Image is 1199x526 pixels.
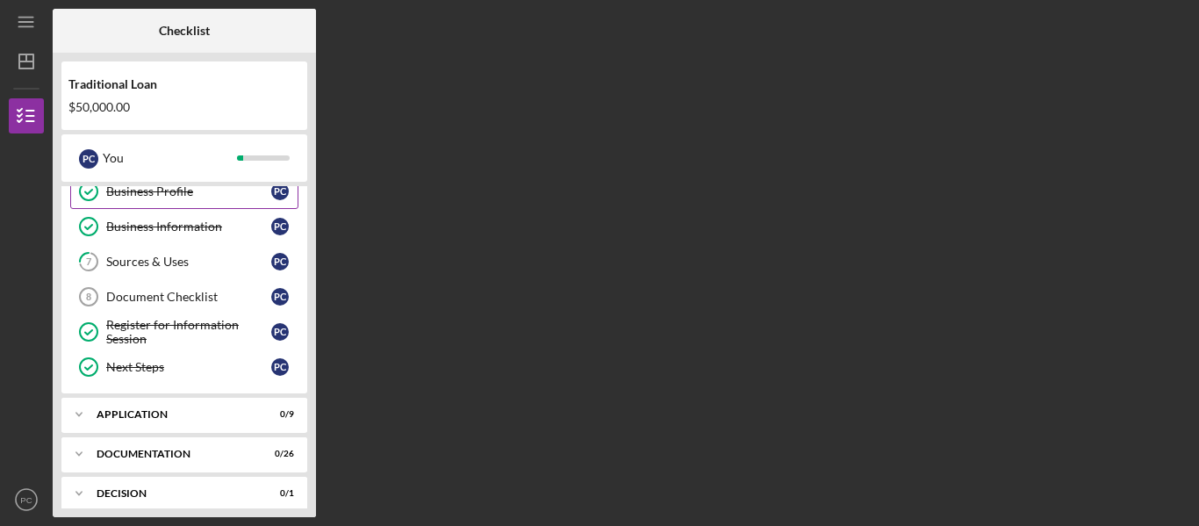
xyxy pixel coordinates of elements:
[106,290,271,304] div: Document Checklist
[70,209,298,244] a: Business InformationPC
[68,100,300,114] div: $50,000.00
[271,358,289,376] div: P C
[70,349,298,385] a: Next StepsPC
[97,488,250,499] div: Decision
[106,220,271,234] div: Business Information
[86,292,91,302] tspan: 8
[97,449,250,459] div: Documentation
[262,488,294,499] div: 0 / 1
[103,143,237,173] div: You
[70,279,298,314] a: 8Document ChecklistPC
[271,183,289,200] div: P C
[79,149,98,169] div: P C
[271,218,289,235] div: P C
[106,360,271,374] div: Next Steps
[271,253,289,270] div: P C
[70,314,298,349] a: Register for Information SessionPC
[70,174,298,209] a: Business ProfilePC
[97,409,250,420] div: Application
[70,244,298,279] a: 7Sources & UsesPC
[262,409,294,420] div: 0 / 9
[159,24,210,38] b: Checklist
[106,318,271,346] div: Register for Information Session
[271,323,289,341] div: P C
[106,184,271,198] div: Business Profile
[20,495,32,505] text: PC
[86,256,92,268] tspan: 7
[262,449,294,459] div: 0 / 26
[68,77,300,91] div: Traditional Loan
[9,482,44,517] button: PC
[106,255,271,269] div: Sources & Uses
[271,288,289,306] div: P C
